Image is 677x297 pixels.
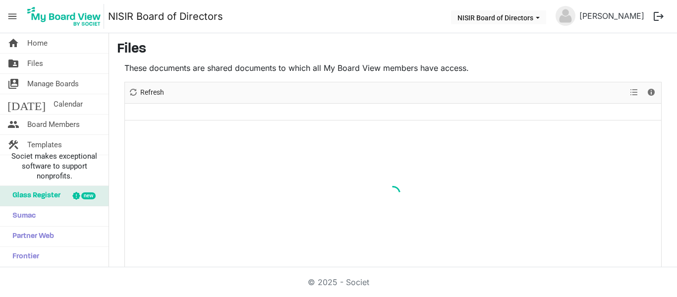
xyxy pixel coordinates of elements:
[7,135,19,155] span: construction
[27,74,79,94] span: Manage Boards
[575,6,648,26] a: [PERSON_NAME]
[7,206,36,226] span: Sumac
[81,192,96,199] div: new
[7,227,54,246] span: Partner Web
[27,115,80,134] span: Board Members
[7,247,39,267] span: Frontier
[451,10,546,24] button: NISIR Board of Directors dropdownbutton
[7,94,46,114] span: [DATE]
[27,54,43,73] span: Files
[7,54,19,73] span: folder_shared
[27,135,62,155] span: Templates
[3,7,22,26] span: menu
[7,33,19,53] span: home
[648,6,669,27] button: logout
[24,4,104,29] img: My Board View Logo
[124,62,662,74] p: These documents are shared documents to which all My Board View members have access.
[24,4,108,29] a: My Board View Logo
[108,6,223,26] a: NISIR Board of Directors
[308,277,369,287] a: © 2025 - Societ
[556,6,575,26] img: no-profile-picture.svg
[7,74,19,94] span: switch_account
[7,186,60,206] span: Glass Register
[4,151,104,181] span: Societ makes exceptional software to support nonprofits.
[7,115,19,134] span: people
[117,41,669,58] h3: Files
[54,94,83,114] span: Calendar
[27,33,48,53] span: Home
